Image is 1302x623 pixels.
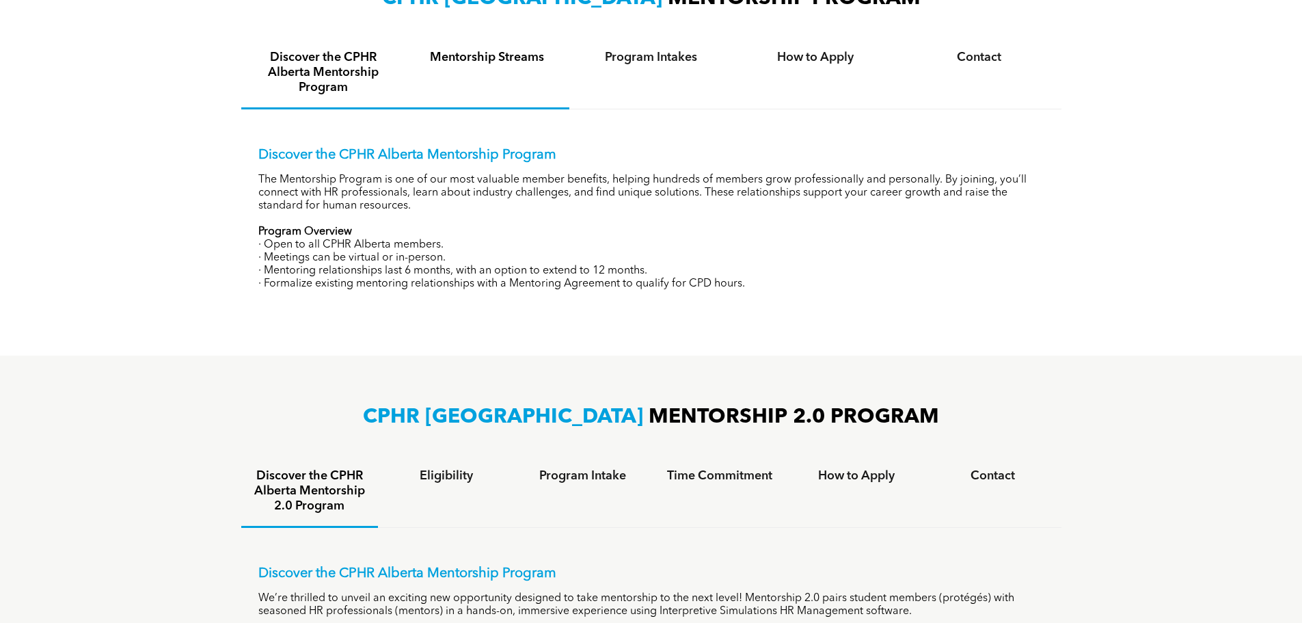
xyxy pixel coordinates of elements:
[664,468,776,483] h4: Time Commitment
[254,50,393,95] h4: Discover the CPHR Alberta Mentorship Program
[649,407,939,427] span: MENTORSHIP 2.0 PROGRAM
[390,468,502,483] h4: Eligibility
[258,278,1044,291] p: · Formalize existing mentoring relationships with a Mentoring Agreement to qualify for CPD hours.
[258,252,1044,265] p: · Meetings can be virtual or in-person.
[258,239,1044,252] p: · Open to all CPHR Alberta members.
[258,566,1044,582] p: Discover the CPHR Alberta Mentorship Program
[363,407,643,427] span: CPHR [GEOGRAPHIC_DATA]
[937,468,1049,483] h4: Contact
[582,50,721,65] h4: Program Intakes
[258,147,1044,163] p: Discover the CPHR Alberta Mentorship Program
[258,174,1044,213] p: The Mentorship Program is one of our most valuable member benefits, helping hundreds of members g...
[258,592,1044,618] p: We’re thrilled to unveil an exciting new opportunity designed to take mentorship to the next leve...
[800,468,912,483] h4: How to Apply
[910,50,1049,65] h4: Contact
[418,50,557,65] h4: Mentorship Streams
[254,468,366,514] h4: Discover the CPHR Alberta Mentorship 2.0 Program
[746,50,885,65] h4: How to Apply
[258,265,1044,278] p: · Mentoring relationships last 6 months, with an option to extend to 12 months.
[527,468,639,483] h4: Program Intake
[258,226,352,237] strong: Program Overview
